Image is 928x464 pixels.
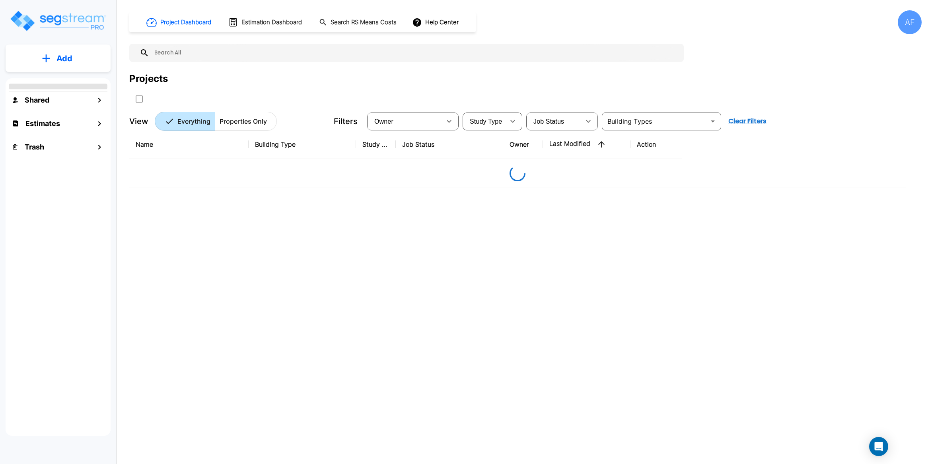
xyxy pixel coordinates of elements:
div: Open Intercom Messenger [869,437,888,456]
p: View [129,115,148,127]
h1: Trash [25,142,44,152]
div: Platform [155,112,277,131]
p: Properties Only [220,116,267,126]
button: Properties Only [215,112,277,131]
h1: Estimation Dashboard [241,18,302,27]
div: Projects [129,72,168,86]
button: Open [707,116,718,127]
h1: Search RS Means Costs [331,18,397,27]
th: Last Modified [543,130,630,159]
th: Name [129,130,249,159]
div: Select [528,110,580,132]
span: Owner [374,118,393,125]
input: Search All [149,44,680,62]
button: Help Center [410,15,462,30]
button: Estimation Dashboard [225,14,306,31]
img: Logo [9,10,107,32]
span: Study Type [470,118,502,125]
th: Study Type [356,130,396,159]
button: Project Dashboard [143,14,216,31]
h1: Estimates [25,118,60,129]
th: Action [630,130,682,159]
p: Filters [334,115,358,127]
h1: Shared [25,95,49,105]
button: Everything [155,112,215,131]
button: Add [6,47,111,70]
th: Owner [503,130,543,159]
span: Job Status [533,118,564,125]
th: Building Type [249,130,356,159]
th: Job Status [396,130,503,159]
div: Select [369,110,441,132]
p: Add [56,52,72,64]
p: Everything [177,116,210,126]
h1: Project Dashboard [160,18,211,27]
button: Search RS Means Costs [316,15,401,30]
div: Select [464,110,505,132]
button: SelectAll [131,91,147,107]
input: Building Types [604,116,706,127]
button: Clear Filters [725,113,770,129]
div: AF [898,10,922,34]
